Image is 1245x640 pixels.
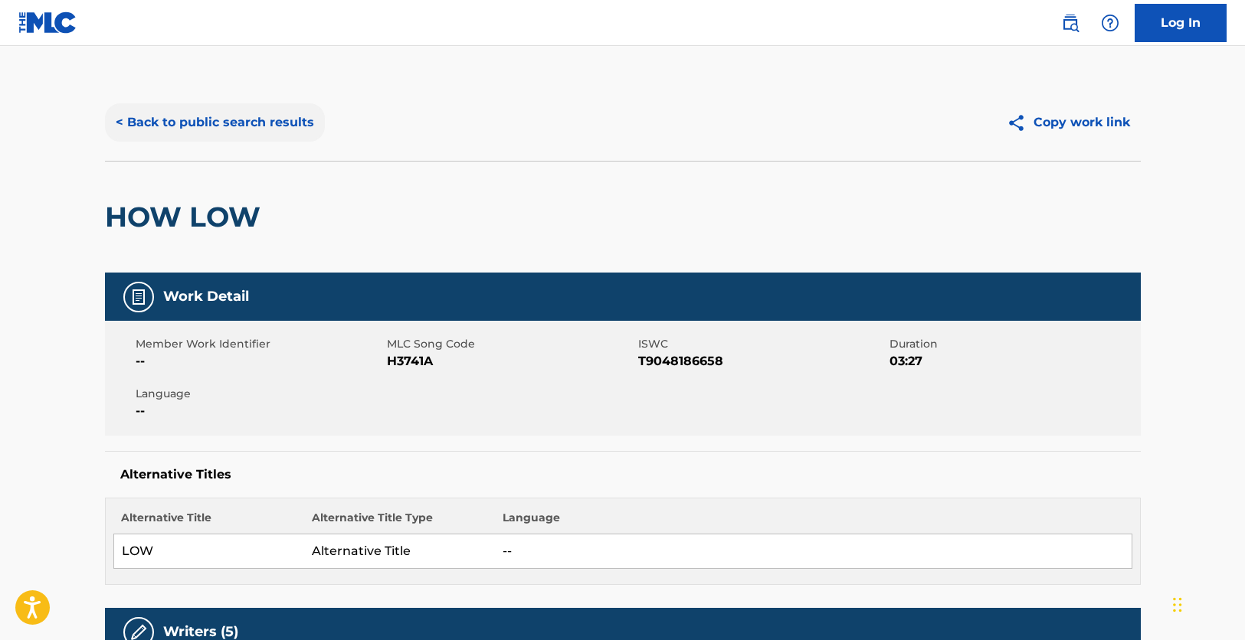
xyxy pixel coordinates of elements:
[387,352,634,371] span: H3741A
[1007,113,1034,132] img: Copy work link
[638,336,886,352] span: ISWC
[113,510,304,534] th: Alternative Title
[120,467,1125,482] h5: Alternative Titles
[18,11,77,34] img: MLC Logo
[1061,14,1080,32] img: search
[996,103,1141,142] button: Copy work link
[136,336,383,352] span: Member Work Identifier
[163,288,249,305] h5: Work Detail
[304,534,495,569] td: Alternative Title
[1135,4,1227,42] a: Log In
[495,534,1132,569] td: --
[1168,567,1245,640] iframe: Chat Widget
[890,352,1137,371] span: 03:27
[136,352,383,371] span: --
[1101,14,1119,32] img: help
[113,534,304,569] td: LOW
[1095,8,1125,38] div: Help
[105,103,325,142] button: < Back to public search results
[304,510,495,534] th: Alternative Title Type
[1055,8,1086,38] a: Public Search
[890,336,1137,352] span: Duration
[136,402,383,420] span: --
[129,288,148,306] img: Work Detail
[387,336,634,352] span: MLC Song Code
[638,352,886,371] span: T9048186658
[495,510,1132,534] th: Language
[105,200,268,234] h2: HOW LOW
[136,386,383,402] span: Language
[1173,582,1182,628] div: Drag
